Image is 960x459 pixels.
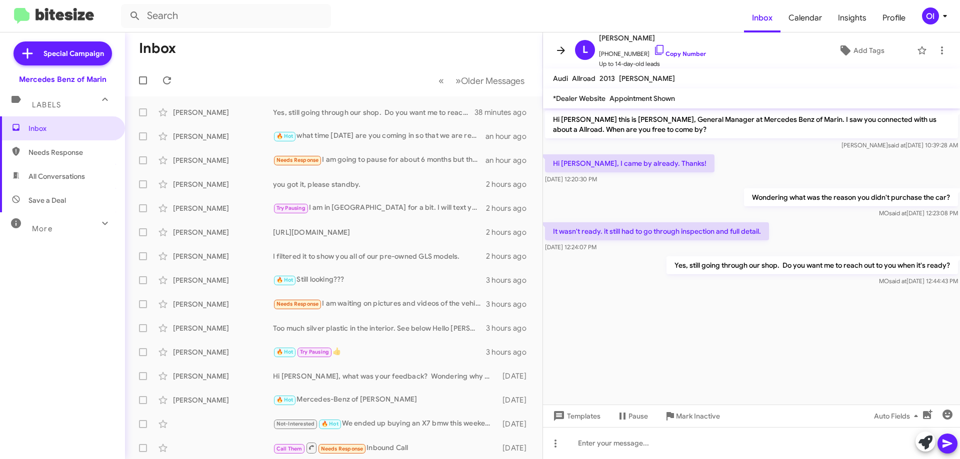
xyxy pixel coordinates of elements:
div: 3 hours ago [486,347,534,357]
div: I filtered it to show you all of our pre-owned GLS models. [273,251,486,261]
span: Try Pausing [276,205,305,211]
div: Mercedes Benz of Marin [19,74,106,84]
span: Older Messages [461,75,524,86]
div: 2 hours ago [486,251,534,261]
span: Pause [628,407,648,425]
div: Yes, still going through our shop. Do you want me to reach out to you when it's ready? [273,107,474,117]
div: [PERSON_NAME] [173,275,273,285]
div: 2 hours ago [486,179,534,189]
div: [PERSON_NAME] [173,179,273,189]
span: L [582,42,588,58]
span: [PERSON_NAME] [DATE] 10:39:28 AM [841,141,958,149]
span: 🔥 Hot [276,349,293,355]
span: Not-Interested [276,421,315,427]
div: 3 hours ago [486,299,534,309]
p: Wondering what was the reason you didn't purchase the car? [744,188,958,206]
div: [PERSON_NAME] [173,371,273,381]
span: 🔥 Hot [321,421,338,427]
button: Auto Fields [866,407,930,425]
span: More [32,224,52,233]
div: [PERSON_NAME] [173,107,273,117]
span: [PERSON_NAME] [619,74,675,83]
div: Mercedes-Benz of [PERSON_NAME] [273,394,497,406]
span: 🔥 Hot [276,277,293,283]
span: Needs Response [321,446,363,452]
div: [PERSON_NAME] [173,251,273,261]
input: Search [121,4,331,28]
span: Needs Response [28,147,113,157]
div: Inbound Call [273,442,497,454]
div: We ended up buying an X7 bmw this weekend thank you. [273,418,497,430]
span: 🔥 Hot [276,397,293,403]
span: said at [889,277,906,285]
span: MO [DATE] 12:23:08 PM [879,209,958,217]
a: Special Campaign [13,41,112,65]
p: Yes, still going through our shop. Do you want me to reach out to you when it's ready? [666,256,958,274]
div: [PERSON_NAME] [173,323,273,333]
span: Auto Fields [874,407,922,425]
div: [DATE] [497,443,534,453]
div: I am waiting on pictures and videos of the vehicle 🚗. [273,298,486,310]
span: Special Campaign [43,48,104,58]
h1: Inbox [139,40,176,56]
div: [DATE] [497,395,534,405]
div: [PERSON_NAME] [173,347,273,357]
span: Inbox [28,123,113,133]
span: Call Them [276,446,302,452]
a: Insights [830,3,874,32]
button: Add Tags [809,41,912,59]
button: Next [449,70,530,91]
button: Mark Inactive [656,407,728,425]
span: MO [DATE] 12:44:43 PM [879,277,958,285]
button: Templates [543,407,608,425]
p: It wasn't ready. it still had to go through inspection and full detail. [545,222,769,240]
button: OI [913,7,949,24]
span: [PHONE_NUMBER] [599,44,706,59]
span: *Dealer Website [553,94,605,103]
p: Hi [PERSON_NAME] this is [PERSON_NAME], General Manager at Mercedes Benz of Marin. I saw you conn... [545,110,958,138]
div: [DATE] [497,419,534,429]
span: All Conversations [28,171,85,181]
span: [DATE] 12:24:07 PM [545,243,596,251]
span: Try Pausing [300,349,329,355]
div: an hour ago [485,155,534,165]
div: 2 hours ago [486,203,534,213]
span: Up to 14-day-old leads [599,59,706,69]
a: Calendar [780,3,830,32]
span: 🔥 Hot [276,133,293,139]
a: Copy Number [653,50,706,57]
a: Inbox [744,3,780,32]
span: « [438,74,444,87]
div: you got it, please standby. [273,179,486,189]
span: [DATE] 12:20:30 PM [545,175,597,183]
span: » [455,74,461,87]
p: Hi [PERSON_NAME], I came by already. Thanks! [545,154,714,172]
div: [PERSON_NAME] [173,299,273,309]
div: 38 minutes ago [474,107,534,117]
div: 👍 [273,346,486,358]
a: Profile [874,3,913,32]
span: Allroad [572,74,595,83]
div: I am going to pause for about 6 months but thank you. [273,154,485,166]
div: Hi [PERSON_NAME], what was your feedback? Wondering why you didn't purchase it. [273,371,497,381]
span: [PERSON_NAME] [599,32,706,44]
span: Appointment Shown [609,94,675,103]
span: said at [888,141,905,149]
div: Still looking??? [273,274,486,286]
span: said at [889,209,906,217]
div: [DATE] [497,371,534,381]
button: Pause [608,407,656,425]
div: [PERSON_NAME] [173,131,273,141]
span: Save a Deal [28,195,66,205]
div: OI [922,7,939,24]
div: Too much silver plastic in the interior. See below Hello [PERSON_NAME] we are going with an XC60 ... [273,323,486,333]
div: an hour ago [485,131,534,141]
span: Audi [553,74,568,83]
span: 2013 [599,74,615,83]
div: [PERSON_NAME] [173,395,273,405]
div: [URL][DOMAIN_NAME] [273,227,486,237]
span: Mark Inactive [676,407,720,425]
